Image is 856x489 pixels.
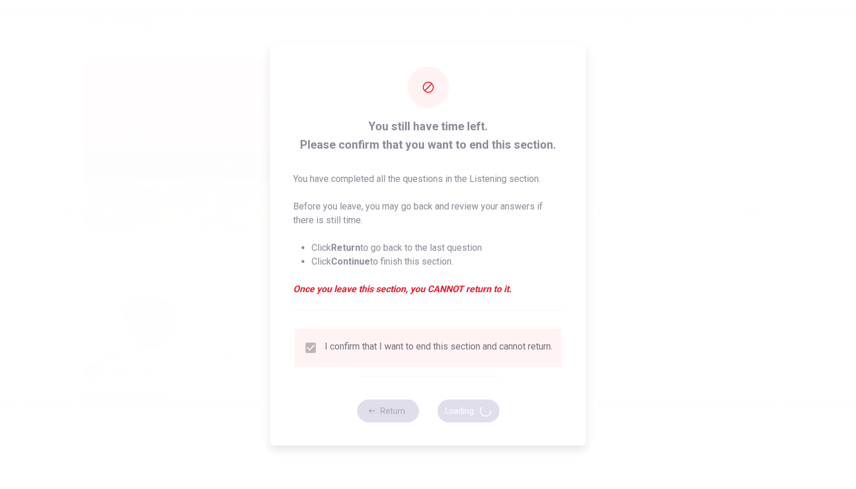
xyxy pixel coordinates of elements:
li: Click to finish this section. [312,255,563,269]
div: I confirm that I want to end this section and cannot return. [325,341,552,355]
p: You have completed all the questions in the Listening section. [293,172,563,186]
span: You still have time left. Please confirm that you want to end this section. [293,117,563,154]
li: Click to go back to the last question [312,241,563,255]
p: Before you leave, you may go back and review your answers if there is still time. [293,200,563,227]
strong: Return [331,242,360,253]
button: Loading [437,399,499,422]
button: Return [357,399,419,422]
strong: Continue [331,256,370,267]
em: Once you leave this section, you CANNOT return to it. [293,282,563,296]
